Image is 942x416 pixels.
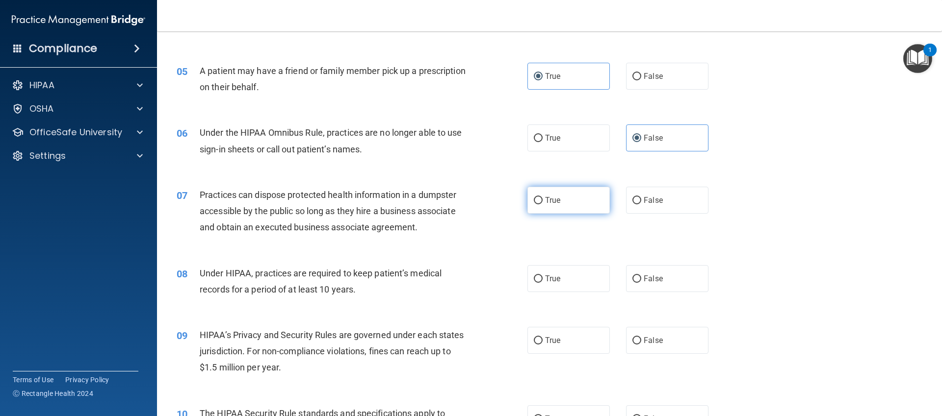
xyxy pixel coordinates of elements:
span: True [545,196,560,205]
span: 08 [177,268,187,280]
a: Settings [12,150,143,162]
span: True [545,274,560,283]
input: True [534,197,543,204]
span: False [644,72,663,81]
span: False [644,274,663,283]
span: False [644,133,663,143]
span: True [545,336,560,345]
span: False [644,196,663,205]
input: True [534,275,543,283]
span: Ⓒ Rectangle Health 2024 [13,389,93,398]
input: True [534,135,543,142]
input: True [534,337,543,344]
span: 05 [177,66,187,77]
span: Under the HIPAA Omnibus Rule, practices are no longer able to use sign-in sheets or call out pati... [200,127,462,154]
span: A patient may have a friend or family member pick up a prescription on their behalf. [200,66,466,92]
div: 1 [928,50,932,63]
span: 09 [177,330,187,342]
input: False [632,73,641,80]
p: Settings [29,150,66,162]
input: False [632,135,641,142]
span: False [644,336,663,345]
span: Practices can dispose protected health information in a dumpster accessible by the public so long... [200,190,456,232]
span: 06 [177,127,187,139]
input: False [632,197,641,204]
p: OSHA [29,103,54,115]
a: Privacy Policy [65,375,109,385]
span: 07 [177,190,187,201]
a: OfficeSafe University [12,126,143,138]
input: False [632,275,641,283]
a: HIPAA [12,79,143,91]
input: False [632,337,641,344]
a: OSHA [12,103,143,115]
button: Open Resource Center, 1 new notification [903,44,932,73]
img: PMB logo [12,10,145,30]
p: OfficeSafe University [29,126,122,138]
h4: Compliance [29,42,97,55]
span: True [545,133,560,143]
a: Terms of Use [13,375,53,385]
span: HIPAA’s Privacy and Security Rules are governed under each states jurisdiction. For non-complianc... [200,330,464,372]
p: HIPAA [29,79,54,91]
input: True [534,73,543,80]
span: True [545,72,560,81]
span: Under HIPAA, practices are required to keep patient’s medical records for a period of at least 10... [200,268,442,294]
